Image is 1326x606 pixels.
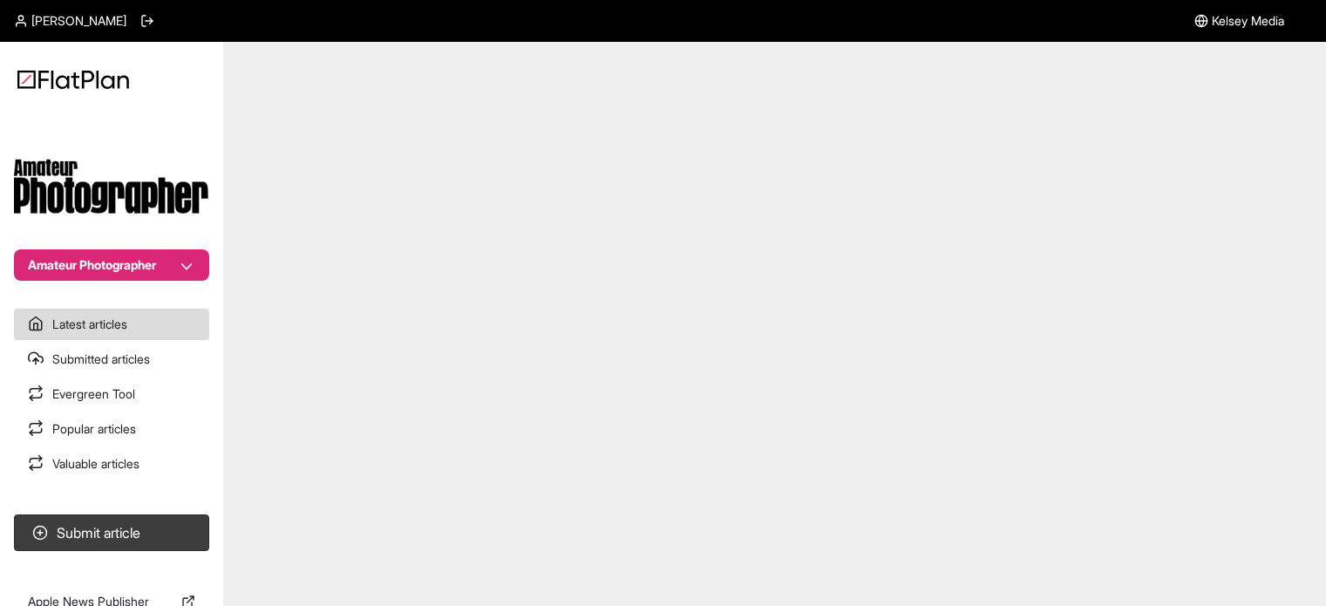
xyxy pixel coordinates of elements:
[14,249,209,281] button: Amateur Photographer
[1212,12,1284,30] span: Kelsey Media
[17,70,129,89] img: Logo
[31,12,126,30] span: [PERSON_NAME]
[14,413,209,445] a: Popular articles
[14,448,209,480] a: Valuable articles
[14,159,209,214] img: Publication Logo
[14,514,209,551] button: Submit article
[14,309,209,340] a: Latest articles
[14,344,209,375] a: Submitted articles
[14,378,209,410] a: Evergreen Tool
[14,12,126,30] a: [PERSON_NAME]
